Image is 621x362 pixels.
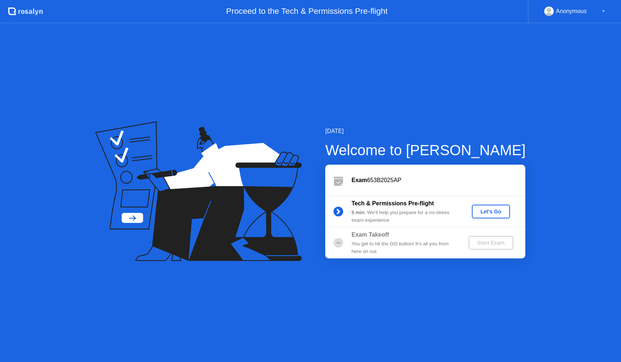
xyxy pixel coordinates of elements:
div: ▼ [602,7,605,16]
div: Start Exam [471,240,510,246]
div: [DATE] [325,127,526,136]
div: Welcome to [PERSON_NAME] [325,139,526,161]
button: Let's Go [472,205,510,218]
b: Tech & Permissions Pre-flight [351,200,434,206]
div: : We’ll help you prepare for a no-stress exam experience [351,209,456,224]
b: Exam Takeoff [351,232,389,238]
div: You get to hit the GO button! It’s all you from here on out [351,240,456,255]
button: Start Exam [469,236,513,250]
div: Let's Go [475,209,507,214]
div: Anonymous [556,7,587,16]
b: Exam [351,177,367,183]
div: 653B2025AP [351,176,525,185]
b: 5 min [351,210,365,215]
